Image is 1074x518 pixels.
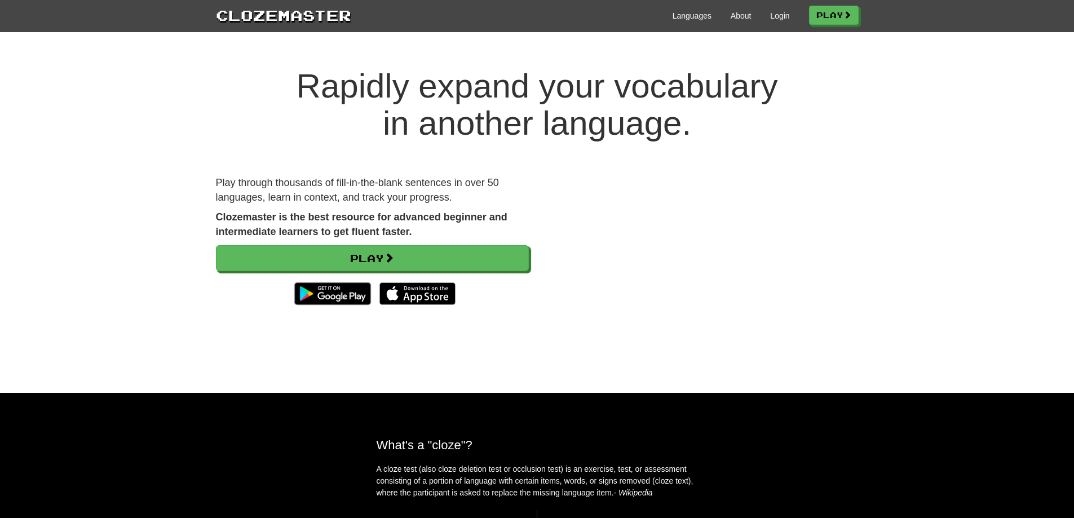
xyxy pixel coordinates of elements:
em: - Wikipedia [614,488,653,497]
strong: Clozemaster is the best resource for advanced beginner and intermediate learners to get fluent fa... [216,211,507,237]
img: Get it on Google Play [289,277,376,311]
h2: What's a "cloze"? [377,438,698,452]
p: A cloze test (also cloze deletion test or occlusion test) is an exercise, test, or assessment con... [377,463,698,499]
a: About [731,10,752,21]
a: Clozemaster [216,5,351,25]
img: Download_on_the_App_Store_Badge_US-UK_135x40-25178aeef6eb6b83b96f5f2d004eda3bffbb37122de64afbaef7... [379,282,456,305]
a: Login [770,10,789,21]
p: Play through thousands of fill-in-the-blank sentences in over 50 languages, learn in context, and... [216,176,529,205]
a: Play [809,6,859,25]
a: Play [216,245,529,271]
a: Languages [673,10,711,21]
